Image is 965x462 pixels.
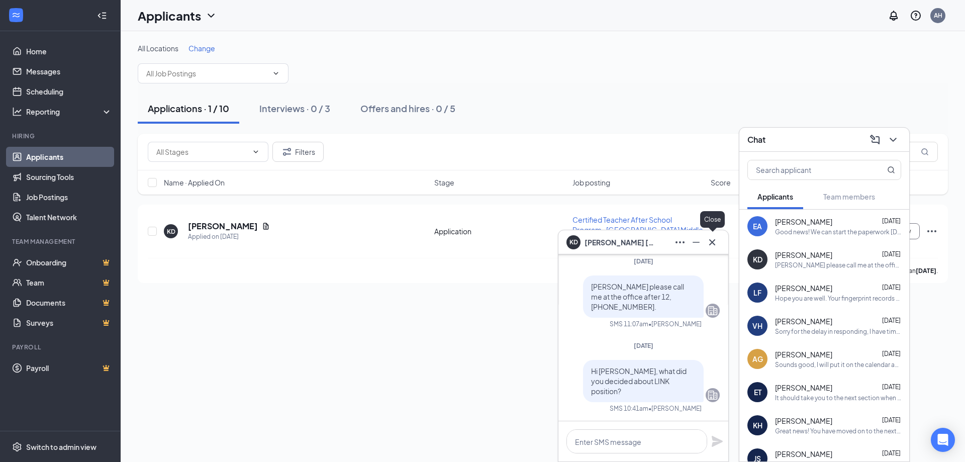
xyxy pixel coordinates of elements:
div: KD [753,254,762,264]
svg: Cross [706,236,718,248]
svg: Ellipses [926,225,938,237]
span: [PERSON_NAME] [PERSON_NAME] [585,237,655,248]
span: [PERSON_NAME] [775,316,832,326]
a: OnboardingCrown [26,252,112,272]
div: ET [754,387,761,397]
div: EA [753,221,762,231]
div: Sounds good, I will put it on the calendar and I'll see you [DATE] at 12:30. [775,360,901,369]
a: TeamCrown [26,272,112,293]
input: All Job Postings [146,68,268,79]
a: Home [26,41,112,61]
div: Great news! You have moved on to the next stage of the application: Hiring Complete. We will reac... [775,427,901,435]
span: [DATE] [882,217,901,225]
span: [DATE] [882,350,901,357]
button: ChevronDown [885,132,901,148]
div: Interviews · 0 / 3 [259,102,330,115]
div: Payroll [12,343,110,351]
div: Team Management [12,237,110,246]
svg: MagnifyingGlass [887,166,895,174]
svg: MagnifyingGlass [921,148,929,156]
a: Scheduling [26,81,112,102]
svg: Company [707,389,719,401]
div: Switch to admin view [26,442,96,452]
svg: Document [262,222,270,230]
div: AH [934,11,942,20]
div: Sorry for the delay in responding, I have time [DATE] ([DATE]) at 11:00. Let me know if that woul... [775,327,901,336]
div: Hope you are well. Your fingerprint records check came back as unapproved for working at a childc... [775,294,901,303]
div: Reporting [26,107,113,117]
button: Filter Filters [272,142,324,162]
svg: ChevronDown [887,134,899,146]
a: Sourcing Tools [26,167,112,187]
a: DocumentsCrown [26,293,112,313]
input: Search applicant [748,160,867,179]
input: All Stages [156,146,248,157]
span: [PERSON_NAME] [775,283,832,293]
span: [PERSON_NAME] please call me at the office after 12, [PHONE_NUMBER]. [591,282,684,311]
svg: Filter [281,146,293,158]
button: Cross [704,234,720,250]
svg: Minimize [690,236,702,248]
span: [DATE] [882,416,901,424]
span: [PERSON_NAME] [775,217,832,227]
a: SurveysCrown [26,313,112,333]
span: Change [188,44,215,53]
h1: Applicants [138,7,201,24]
a: Job Postings [26,187,112,207]
div: Offers and hires · 0 / 5 [360,102,455,115]
a: Messages [26,61,112,81]
a: PayrollCrown [26,358,112,378]
span: [PERSON_NAME] [775,416,832,426]
svg: Ellipses [674,236,686,248]
svg: Collapse [97,11,107,21]
div: SMS 10:41am [610,404,648,413]
div: KD [167,227,175,236]
h5: [PERSON_NAME] [188,221,258,232]
button: Ellipses [672,234,688,250]
span: Job posting [572,177,610,188]
span: All Locations [138,44,178,53]
div: AG [752,354,763,364]
span: [PERSON_NAME] [775,383,832,393]
div: Applications · 1 / 10 [148,102,229,115]
span: [PERSON_NAME] [775,349,832,359]
span: [DATE] [882,317,901,324]
div: SMS 11:07am [610,320,648,328]
svg: Analysis [12,107,22,117]
span: [DATE] [634,257,653,265]
svg: Notifications [888,10,900,22]
span: Applicants [757,192,793,201]
div: [PERSON_NAME] please call me at the office after 12, [PHONE_NUMBER]. [775,261,901,269]
span: Certified Teacher After School Program- [GEOGRAPHIC_DATA] Middle [572,215,703,234]
span: Team members [823,192,875,201]
svg: Company [707,305,719,317]
svg: Plane [711,435,723,447]
div: Close [700,211,725,228]
span: Stage [434,177,454,188]
div: Good news! We can start the paperwork [DATE] at 12:30 or [DATE] at noon. Let me know which time w... [775,228,901,236]
span: [DATE] [634,342,653,349]
a: Applicants [26,147,112,167]
h3: Chat [747,134,765,145]
div: It should take you to the next section when you press next unless there is something that is not ... [775,394,901,402]
svg: ChevronDown [252,148,260,156]
span: [DATE] [882,383,901,391]
div: Hiring [12,132,110,140]
button: Minimize [688,234,704,250]
svg: ChevronDown [205,10,217,22]
div: Open Intercom Messenger [931,428,955,452]
button: ComposeMessage [867,132,883,148]
span: [PERSON_NAME] [775,449,832,459]
span: [DATE] [882,449,901,457]
span: [PERSON_NAME] [775,250,832,260]
span: • [PERSON_NAME] [648,320,702,328]
div: LF [753,288,761,298]
svg: ChevronDown [272,69,280,77]
span: [DATE] [882,284,901,291]
a: Talent Network [26,207,112,227]
svg: Settings [12,442,22,452]
span: Hi [PERSON_NAME], what did you decided about LINK position? [591,366,687,396]
svg: WorkstreamLogo [11,10,21,20]
svg: ComposeMessage [869,134,881,146]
